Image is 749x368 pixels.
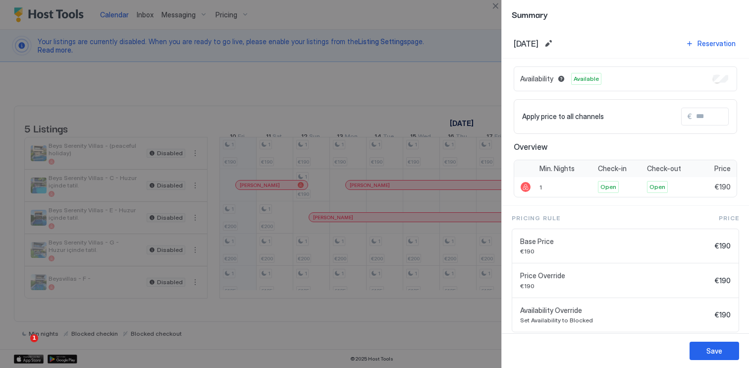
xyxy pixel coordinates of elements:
[520,316,711,324] span: Set Availability to Blocked
[649,183,665,191] span: Open
[520,306,711,315] span: Availability Override
[514,39,538,49] span: [DATE]
[719,214,739,223] span: Price
[542,38,554,50] button: Edit date range
[512,8,739,20] span: Summary
[600,183,616,191] span: Open
[574,74,599,83] span: Available
[520,74,553,83] span: Availability
[555,73,567,85] button: Blocked dates override all pricing rules and remain unavailable until manually unblocked
[520,237,711,246] span: Base Price
[714,164,731,173] span: Price
[539,184,542,191] span: 1
[697,38,736,49] div: Reservation
[514,142,737,152] span: Overview
[520,271,711,280] span: Price Override
[30,334,38,342] span: 1
[715,276,731,285] span: €190
[520,247,711,255] span: €190
[10,334,34,358] iframe: Intercom live chat
[520,282,711,290] span: €190
[688,112,692,121] span: €
[522,112,604,121] span: Apply price to all channels
[598,164,627,173] span: Check-in
[647,164,681,173] span: Check-out
[512,214,560,223] span: Pricing Rule
[690,342,739,360] button: Save
[706,346,722,356] div: Save
[715,310,731,319] span: €190
[715,242,731,250] span: €190
[715,183,731,191] span: €190
[539,164,575,173] span: Min. Nights
[684,37,737,50] button: Reservation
